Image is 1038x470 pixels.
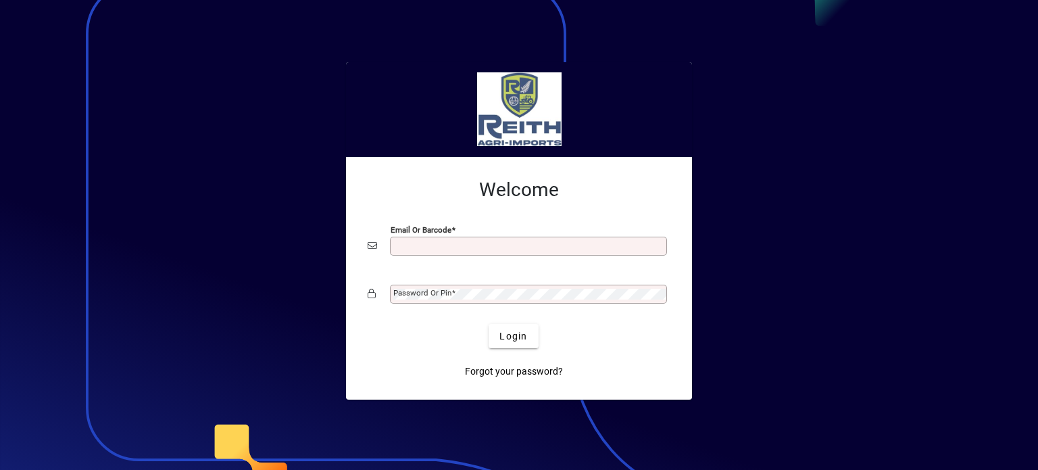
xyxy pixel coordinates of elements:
[393,288,451,298] mat-label: Password or Pin
[368,179,670,202] h2: Welcome
[489,324,538,348] button: Login
[460,359,568,383] a: Forgot your password?
[499,329,527,344] span: Login
[465,365,563,379] span: Forgot your password?
[391,225,451,235] mat-label: Email or Barcode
